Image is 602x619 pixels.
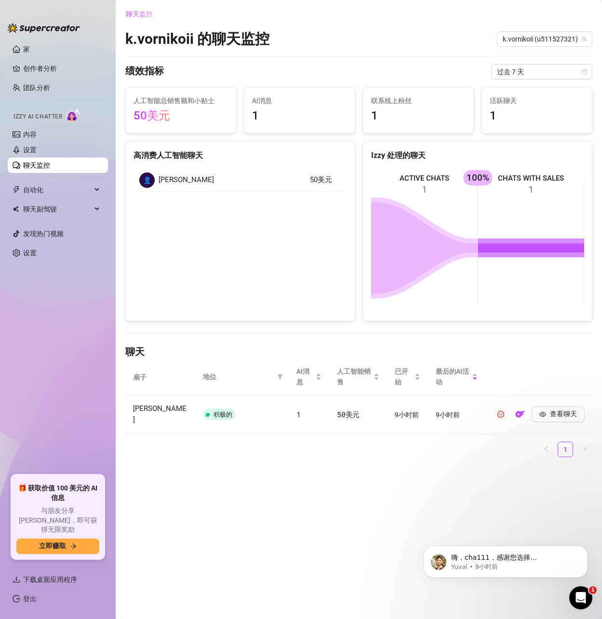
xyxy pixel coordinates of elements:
span: 过去 7 天 [497,65,587,79]
font: 绩效指标 [125,65,164,77]
font: 下载桌面应用程序 [23,576,77,583]
span: 左边 [543,446,549,452]
font: 1 [490,109,496,122]
font: 自动化 [23,186,43,194]
font: AI消息 [252,97,272,105]
font: 50美元 [337,409,360,419]
font: 1 [591,587,595,593]
img: logo-BBDzfeDw.svg [8,23,80,33]
th: 已开始 [387,358,428,395]
font: [PERSON_NAME] [159,175,214,184]
span: 向右箭头 [70,543,77,550]
font: Izzy AI Chatter [13,113,62,120]
a: 设置 [23,146,37,154]
a: 家 [23,45,30,53]
a: 团队分析 [23,84,50,92]
th: 人工智能销售 [329,358,387,395]
font: Izzy 处理的聊天 [371,151,426,160]
font: 联系线上粉丝 [371,97,412,105]
img: 聊天副驾驶 [13,206,19,212]
font: 1 [563,446,567,453]
font: 聊天副驾驶 [23,205,57,213]
a: 创作者分析 [23,61,100,76]
span: 正确的 [582,446,588,452]
font: 1 [252,109,259,122]
span: 暂停圈 [497,411,504,418]
p: Yuval 的消息，9 小时前发送 [42,37,166,46]
font: 人工智能销售 [337,368,371,386]
font: 查看聊天 [550,410,577,418]
font: 过去 7 天 [497,68,524,76]
font: 聊天监控 [126,10,153,18]
font: 9小时前 [395,411,419,419]
font: k.vornikoii (u511527321) [503,35,578,43]
font: 嗨，cha111，感谢您选择 Supercreator 来帮助您发展账户！我们将根据您的月度套餐向您的邮箱发送账单。您可以随时在账单页面上查看账单明细。我们随时为您服务！如有任何疑问或建议，请随... [42,28,165,112]
font: 最后的AI活动 [436,368,469,386]
img: 人工智能聊天 [66,108,81,122]
button: 立即赚取向右箭头 [16,539,99,554]
a: 聊天监控 [23,161,50,169]
span: 眼睛 [539,411,546,418]
font: 地位 [203,373,216,381]
span: 团队 [581,36,587,42]
font: 积极的 [214,411,232,418]
iframe: 对讲机通知消息 [409,526,602,593]
font: 👤 [143,176,151,184]
button: 聊天监控 [125,7,161,22]
font: k.vornikoii 的 [125,30,212,47]
font: 聊天监控 [212,30,269,47]
li: 上一页 [538,442,554,457]
font: 聊天 [125,346,145,357]
font: 50美元 [310,175,332,184]
font: 人工智能总销售额和小贴士 [134,97,214,105]
font: 1 [296,409,301,419]
button: 左边 [538,442,554,457]
a: 内容 [23,131,37,138]
span: 筛选 [277,374,283,380]
span: 日历 [581,69,587,75]
font: Yuval • 9小时前 [42,38,89,45]
font: 扇子 [133,373,147,381]
font: AI消息 [296,368,309,386]
button: 正确的 [577,442,592,457]
a: 的 [512,413,528,421]
font: 已开始 [395,368,408,386]
img: 的 [515,409,525,419]
font: 活跃聊天 [490,97,517,105]
span: 霹雳 [13,186,20,194]
font: [PERSON_NAME] [133,404,187,424]
button: 的 [512,407,528,422]
span: 筛选 [275,369,285,384]
th: 最后的AI活动 [428,358,485,395]
th: AI消息 [289,358,329,395]
iframe: 对讲机实时聊天 [569,586,592,609]
font: 1 [371,109,378,122]
li: 下一页 [577,442,592,457]
li: 1 [558,442,573,457]
span: 下载 [13,576,20,583]
font: 立即赚取 [39,542,66,550]
span: k.vornikoii (u511527321) [503,32,587,46]
a: 登出 [23,595,37,603]
font: 9小时前 [436,411,460,419]
button: 查看聊天 [532,407,585,422]
a: 发现热门视频 [23,230,64,237]
font: 🎁 获取价值 100 美元的 AI 信息 [18,484,97,501]
a: 设置 [23,249,37,257]
font: 与朋友分享 [PERSON_NAME]，即可获得无限奖励 [19,507,97,533]
font: 50美元 [134,109,170,122]
font: 高消费人工智能聊天 [134,151,203,160]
